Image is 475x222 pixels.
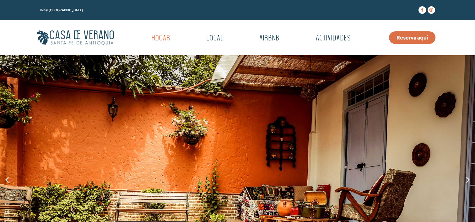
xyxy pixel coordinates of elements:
a: Reserva aquí [389,31,435,44]
a: Airbnb [243,31,295,46]
h1: Hotel [GEOGRAPHIC_DATA] [40,8,361,12]
a: Local [191,31,239,46]
a: Hogar [136,31,186,46]
span: Reserva aquí [397,35,428,40]
a: Actividades [300,31,366,46]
